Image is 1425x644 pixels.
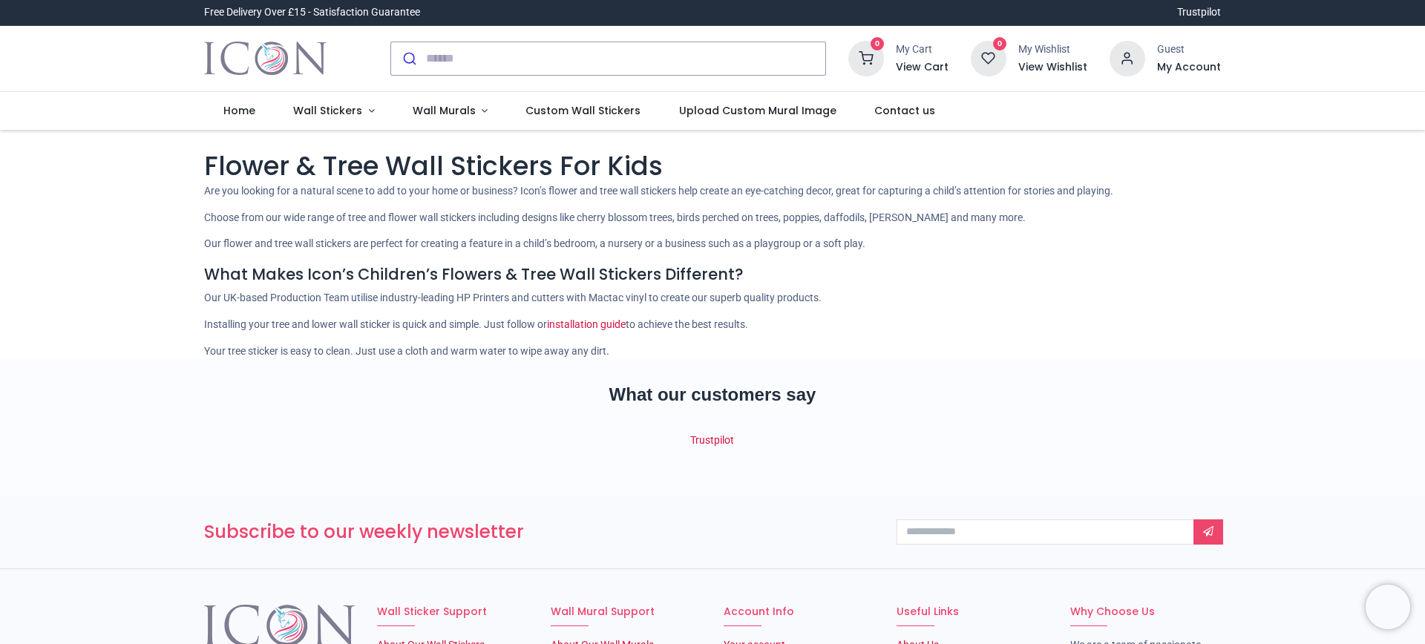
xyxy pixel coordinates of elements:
sup: 0 [871,37,885,51]
p: Your tree sticker is easy to clean. Just use a cloth and warm water to wipe away any dirt. [204,344,1221,359]
a: View Wishlist [1018,60,1087,75]
a: Trustpilot [1177,5,1221,20]
span: Home [223,103,255,118]
p: Installing your tree and lower wall sticker is quick and simple. Just follow or to achieve the be... [204,318,1221,332]
p: Are you looking for a natural scene to add to your home or business? Icon’s flower and tree wall ... [204,184,1221,199]
h6: Wall Sticker Support [377,605,528,620]
iframe: Brevo live chat [1366,585,1410,629]
div: My Cart [896,42,949,57]
p: Choose from our wide range of tree and flower wall stickers including designs like cherry blossom... [204,211,1221,226]
h2: What our customers say [204,382,1221,407]
h6: Why Choose Us [1070,605,1221,620]
span: Custom Wall Stickers [525,103,641,118]
span: Wall Stickers [293,103,362,118]
p: Our flower and tree wall stickers are perfect for creating a feature in a child’s bedroom, a nurs... [204,237,1221,252]
p: Our UK-based Production Team utilise industry-leading HP Printers and cutters with Mactac vinyl t... [204,291,1221,306]
a: My Account [1157,60,1221,75]
h6: Useful Links [897,605,1047,620]
sup: 0 [993,37,1007,51]
a: installation guide [547,318,626,330]
img: Icon Wall Stickers [204,38,327,79]
button: Submit [391,42,426,75]
a: 0 [971,51,1006,63]
h6: Wall Mural Support [551,605,701,620]
a: Wall Murals [393,92,507,131]
a: View Cart [896,60,949,75]
h4: What Makes Icon’s Children’s Flowers & Tree Wall Stickers Different? [204,263,1221,285]
a: 0 [848,51,884,63]
a: Wall Stickers [274,92,393,131]
div: My Wishlist [1018,42,1087,57]
span: Wall Murals [413,103,476,118]
div: Guest [1157,42,1221,57]
a: Trustpilot [690,434,734,446]
h1: Flower & Tree Wall Stickers For Kids [204,148,1221,184]
span: Contact us [874,103,935,118]
h6: Account Info [724,605,874,620]
h3: Subscribe to our weekly newsletter [204,519,874,545]
div: Free Delivery Over £15 - Satisfaction Guarantee [204,5,420,20]
a: Logo of Icon Wall Stickers [204,38,327,79]
span: Upload Custom Mural Image [679,103,836,118]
